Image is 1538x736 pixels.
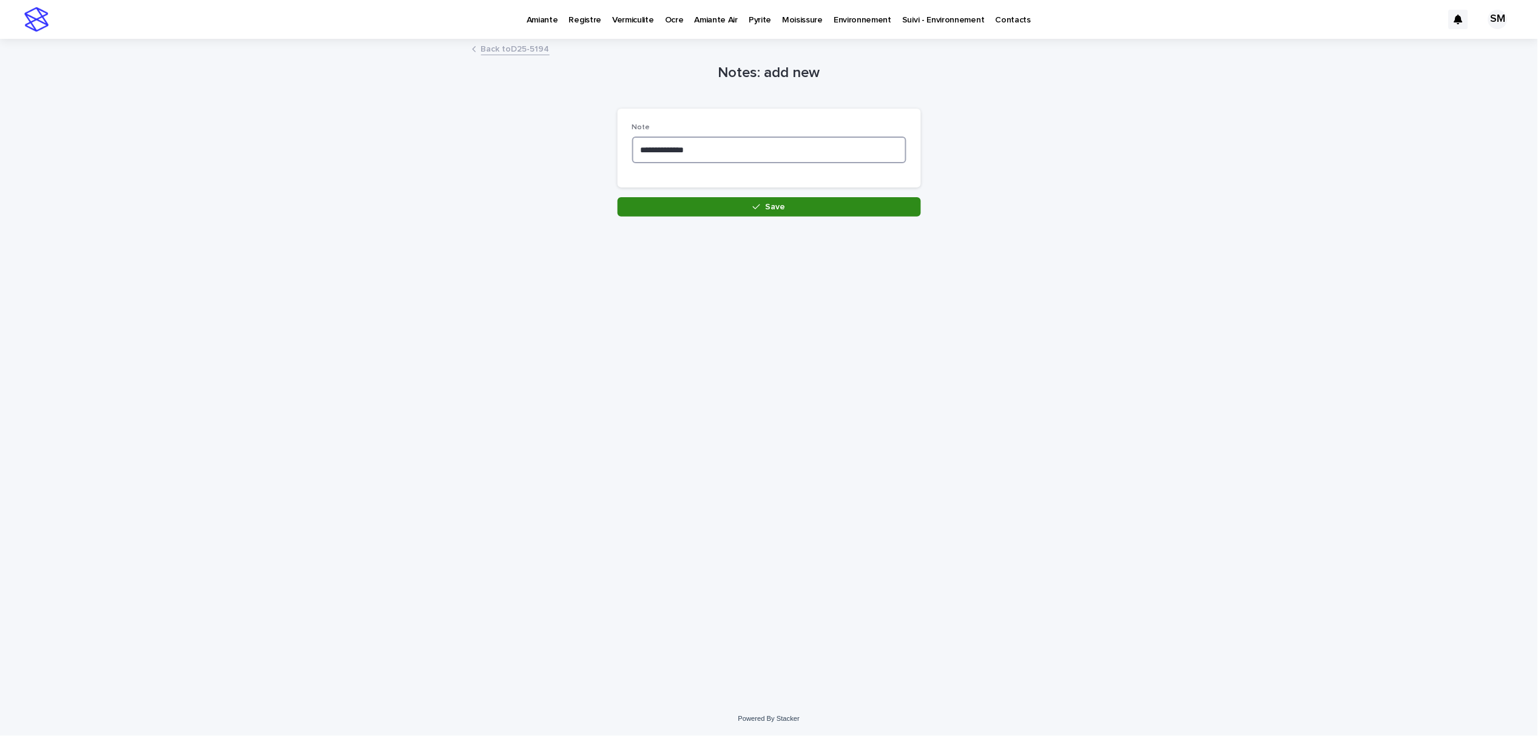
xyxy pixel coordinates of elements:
[618,64,921,82] h1: Notes: add new
[1488,10,1508,29] div: SM
[765,203,785,211] span: Save
[618,197,921,217] button: Save
[632,124,650,131] span: Note
[481,41,550,55] a: Back toD25-5194
[738,715,800,722] a: Powered By Stacker
[24,7,49,32] img: stacker-logo-s-only.png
